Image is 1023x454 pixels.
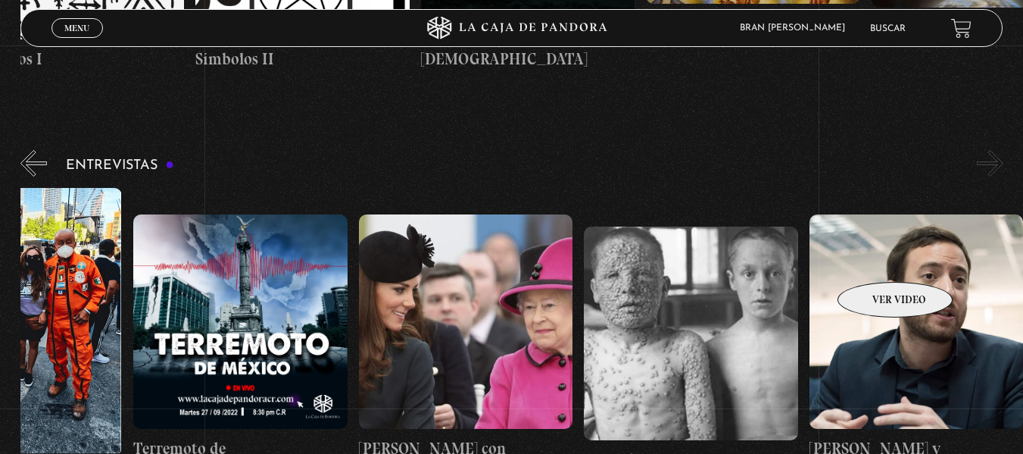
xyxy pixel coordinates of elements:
h4: [DEMOGRAPHIC_DATA] [421,47,635,71]
span: Bran [PERSON_NAME] [732,23,860,33]
span: Cerrar [59,36,95,47]
button: Next [977,150,1003,177]
a: Buscar [870,24,906,33]
a: View your shopping cart [951,17,972,38]
h3: Entrevistas [66,158,174,173]
span: Menu [64,23,89,33]
h4: Símbolos II [195,47,410,71]
button: Previous [20,150,47,177]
